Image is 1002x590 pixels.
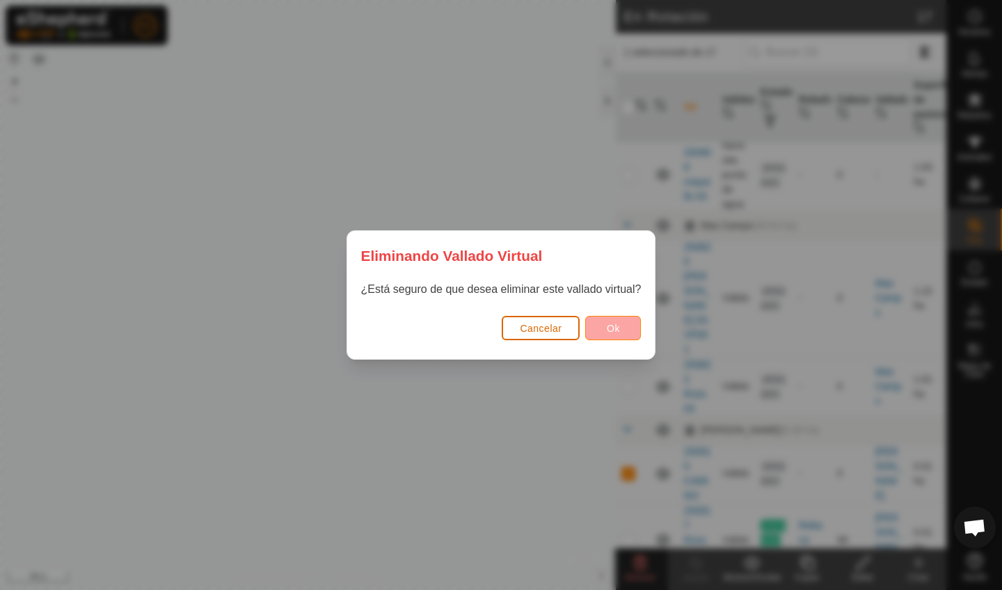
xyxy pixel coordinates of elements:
span: Cancelar [520,323,562,334]
span: Ok [607,323,620,334]
p: ¿Está seguro de que desea eliminar este vallado virtual? [361,281,642,298]
span: Eliminando Vallado Virtual [361,245,543,266]
button: Ok [585,316,641,340]
div: Chat abierto [954,507,996,548]
button: Cancelar [502,316,580,340]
